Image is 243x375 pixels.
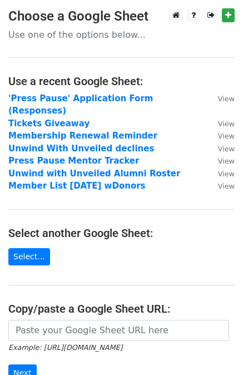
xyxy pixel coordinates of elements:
h4: Use a recent Google Sheet: [8,75,235,88]
a: View [207,181,235,191]
small: View [218,120,235,128]
a: Unwind with Unveiled Alumni Roster [8,169,180,179]
a: View [207,119,235,129]
a: Tickets Giveaway [8,119,90,129]
input: Paste your Google Sheet URL here [8,320,229,341]
small: Example: [URL][DOMAIN_NAME] [8,343,122,352]
a: View [207,93,235,103]
a: View [207,156,235,166]
h4: Select another Google Sheet: [8,226,235,240]
a: View [207,169,235,179]
small: View [218,182,235,190]
a: 'Press Pause' Application Form (Responses) [8,93,153,116]
small: View [218,145,235,153]
a: Press Pause Mentor Tracker [8,156,139,166]
small: View [218,132,235,140]
a: View [207,144,235,154]
h3: Choose a Google Sheet [8,8,235,24]
a: View [207,131,235,141]
p: Use one of the options below... [8,29,235,41]
small: View [218,157,235,165]
h4: Copy/paste a Google Sheet URL: [8,302,235,315]
a: Unwind With Unveiled declines [8,144,154,154]
small: View [218,170,235,178]
a: Membership Renewal Reminder [8,131,157,141]
a: Member List [DATE] wDonors [8,181,146,191]
small: View [218,95,235,103]
a: Select... [8,248,50,265]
